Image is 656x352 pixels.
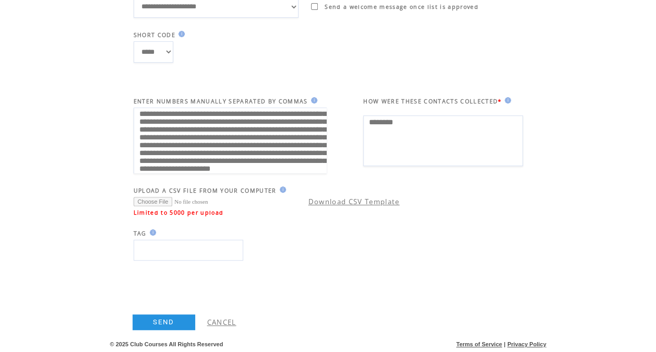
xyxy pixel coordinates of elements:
span: UPLOAD A CSV FILE FROM YOUR COMPUTER [134,187,277,194]
a: Privacy Policy [507,341,546,347]
span: HOW WERE THESE CONTACTS COLLECTED [363,98,498,105]
img: help.gif [175,31,185,37]
a: Download CSV Template [308,197,400,206]
img: help.gif [277,186,286,193]
span: ENTER NUMBERS MANUALLY SEPARATED BY COMMAS [134,98,308,105]
a: CANCEL [207,318,236,327]
span: SHORT CODE [134,31,175,39]
span: © 2025 Club Courses All Rights Reserved [110,341,223,347]
a: SEND [133,314,195,330]
span: Limited to 5000 per upload [134,209,224,216]
a: Terms of Service [456,341,502,347]
img: help.gif [502,97,511,103]
img: help.gif [308,97,317,103]
span: TAG [134,230,147,237]
span: | [504,341,505,347]
span: Send a welcome message once list is approved [325,3,479,10]
img: help.gif [147,229,156,236]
